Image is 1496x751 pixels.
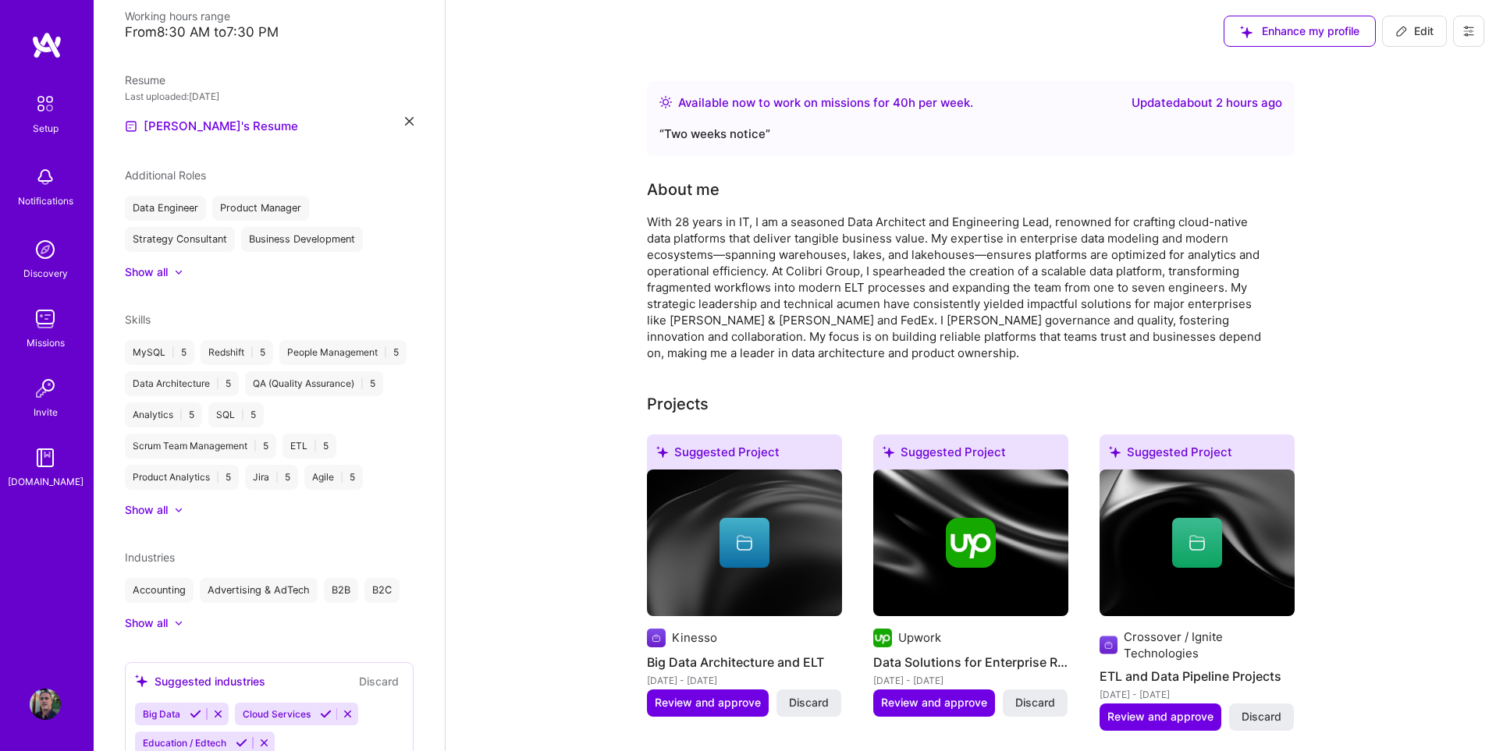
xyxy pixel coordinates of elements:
[190,708,201,720] i: Accept
[1132,94,1282,112] div: Updated about 2 hours ago
[672,629,717,646] div: Kinesso
[125,434,276,459] div: Scrum Team Management 5
[873,629,892,647] img: Company logo
[125,196,206,221] div: Data Engineer
[125,340,194,365] div: MySQL 5
[1109,446,1121,458] i: icon SuggestedTeams
[873,689,995,716] button: Review and approve
[883,446,894,458] i: icon SuggestedTeams
[208,402,264,427] div: SQL 5
[647,392,709,416] div: Projects
[172,346,175,359] span: |
[125,24,414,41] div: From 8:30 AM to 7:30 PM
[946,518,996,568] img: Company logo
[236,737,247,749] i: Accept
[31,31,62,59] img: logo
[873,672,1068,689] div: [DATE] - [DATE]
[1124,629,1295,661] div: Crossover / Ignite Technologies
[1015,695,1055,710] span: Discard
[125,313,151,326] span: Skills
[898,629,941,646] div: Upwork
[340,471,343,484] span: |
[212,708,224,720] i: Reject
[361,377,364,390] span: |
[125,615,168,631] div: Show all
[647,689,769,716] button: Review and approve
[245,465,298,490] div: Jira 5
[23,265,68,282] div: Discovery
[125,371,239,396] div: Data Architecture 5
[125,264,168,280] div: Show all
[125,73,165,87] span: Resume
[8,473,84,490] div: [DOMAIN_NAME]
[241,227,363,252] div: Business Development
[125,402,202,427] div: Analytics 5
[1242,709,1281,724] span: Discard
[1100,469,1295,616] img: cover
[251,346,254,359] span: |
[678,94,973,112] div: Available now to work on missions for h per week .
[655,695,761,710] span: Review and approve
[30,373,61,404] img: Invite
[125,502,168,518] div: Show all
[659,96,672,108] img: Availability
[364,578,400,603] div: B2C
[30,161,61,193] img: bell
[27,335,65,351] div: Missions
[881,695,987,710] span: Review and approve
[656,446,668,458] i: icon SuggestedTeams
[135,675,148,688] i: icon SuggestedTeams
[243,708,311,720] span: Cloud Services
[135,673,265,689] div: Suggested industries
[384,346,387,359] span: |
[647,672,842,689] div: [DATE] - [DATE]
[314,440,317,452] span: |
[125,227,235,252] div: Strategy Consultant
[241,409,244,421] span: |
[254,440,257,452] span: |
[282,434,336,459] div: ETL 5
[304,465,363,490] div: Agile 5
[258,737,270,749] i: Reject
[342,708,354,720] i: Reject
[200,578,318,603] div: Advertising & AdTech
[647,629,666,647] img: Company logo
[201,340,273,365] div: Redshift 5
[179,409,183,421] span: |
[212,196,309,221] div: Product Manager
[1100,636,1118,654] img: Company logo
[143,737,226,749] span: Education / Edtech
[33,120,59,136] div: Setup
[125,465,239,490] div: Product Analytics 5
[245,371,383,396] div: QA (Quality Assurance) 5
[143,708,180,720] span: Big Data
[1395,23,1434,39] span: Edit
[30,689,61,720] img: User Avatar
[29,87,62,120] img: setup
[873,469,1068,616] img: cover
[125,117,298,136] a: [PERSON_NAME]'s Resume
[1100,434,1295,476] div: Suggested Project
[893,95,908,110] span: 40
[30,303,61,335] img: teamwork
[18,193,73,209] div: Notifications
[324,578,358,603] div: B2B
[1100,703,1221,730] button: Review and approve
[125,168,206,182] span: Additional Roles
[30,234,61,265] img: discovery
[275,471,279,484] span: |
[125,120,137,133] img: Resume
[34,404,58,420] div: Invite
[647,434,842,476] div: Suggested Project
[873,652,1068,672] h4: Data Solutions for Enterprise Reporting
[1229,703,1294,730] button: Discard
[405,117,414,126] i: icon Close
[216,471,219,484] span: |
[320,708,332,720] i: Accept
[125,578,194,603] div: Accounting
[125,551,175,564] span: Industries
[873,434,1068,476] div: Suggested Project
[789,695,829,710] span: Discard
[647,469,842,616] img: cover
[1107,709,1214,724] span: Review and approve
